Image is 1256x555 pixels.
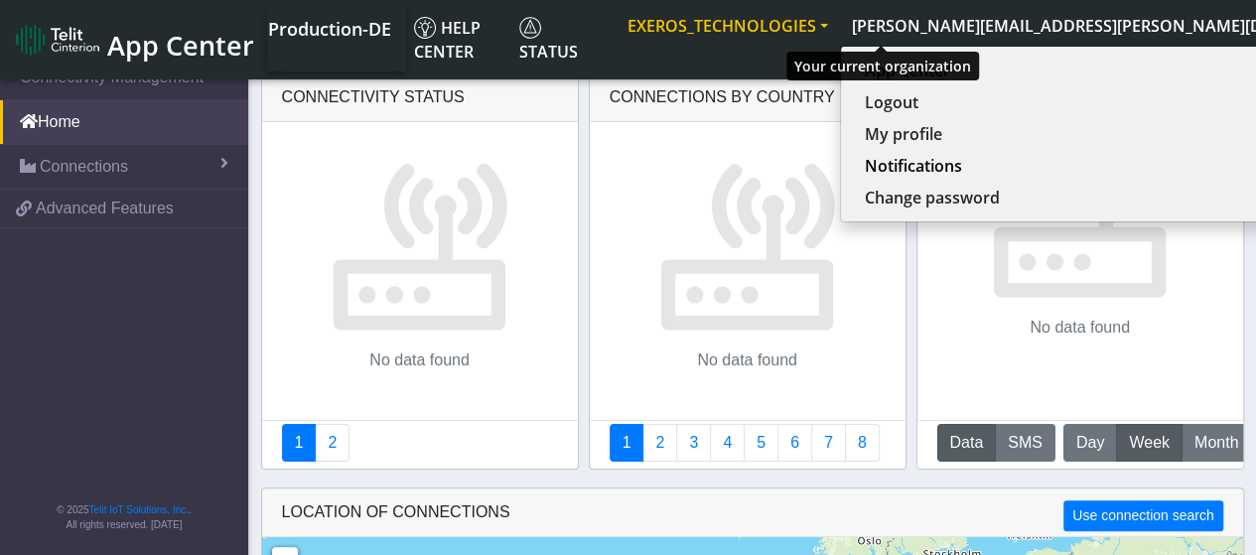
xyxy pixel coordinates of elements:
[616,8,840,44] button: EXEROS_TECHNOLOGIES
[1129,431,1170,455] span: Week
[16,19,251,62] a: App Center
[406,8,511,71] a: Help center
[414,17,481,63] span: Help center
[268,17,391,41] span: Production-DE
[1076,431,1104,455] span: Day
[511,8,616,71] a: Status
[744,424,778,462] a: Usage by Carrier
[590,73,906,122] div: Connections By Country
[262,73,578,122] div: Connectivity status
[519,17,578,63] span: Status
[642,424,677,462] a: Carrier
[414,17,436,39] img: knowledge.svg
[16,24,99,56] img: logo-telit-cinterion-gw-new.png
[697,348,797,372] p: No data found
[1063,424,1117,462] button: Day
[331,154,508,332] img: devices.svg
[995,424,1055,462] button: SMS
[710,424,745,462] a: Connections By Carrier
[282,424,558,462] nav: Summary paging
[262,488,1243,537] div: LOCATION OF CONNECTIONS
[369,348,470,372] p: No data found
[658,154,836,332] img: devices.svg
[777,424,812,462] a: 14 Days Trend
[676,424,711,462] a: Usage per Country
[315,424,349,462] a: Deployment status
[845,424,880,462] a: Not Connected for 30 days
[610,424,886,462] nav: Summary paging
[610,424,644,462] a: Connections By Country
[1116,424,1183,462] button: Week
[107,27,254,64] span: App Center
[36,197,174,220] span: Advanced Features
[1030,316,1130,340] p: No data found
[89,504,189,515] a: Telit IoT Solutions, Inc.
[1194,431,1238,455] span: Month
[519,17,541,39] img: status.svg
[937,424,997,462] button: Data
[786,52,979,80] div: Your current organization
[1182,424,1251,462] button: Month
[40,155,128,179] span: Connections
[267,8,390,48] a: Your current platform instance
[811,424,846,462] a: Zero Session
[1063,500,1222,531] button: Use connection search
[282,424,317,462] a: Connectivity status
